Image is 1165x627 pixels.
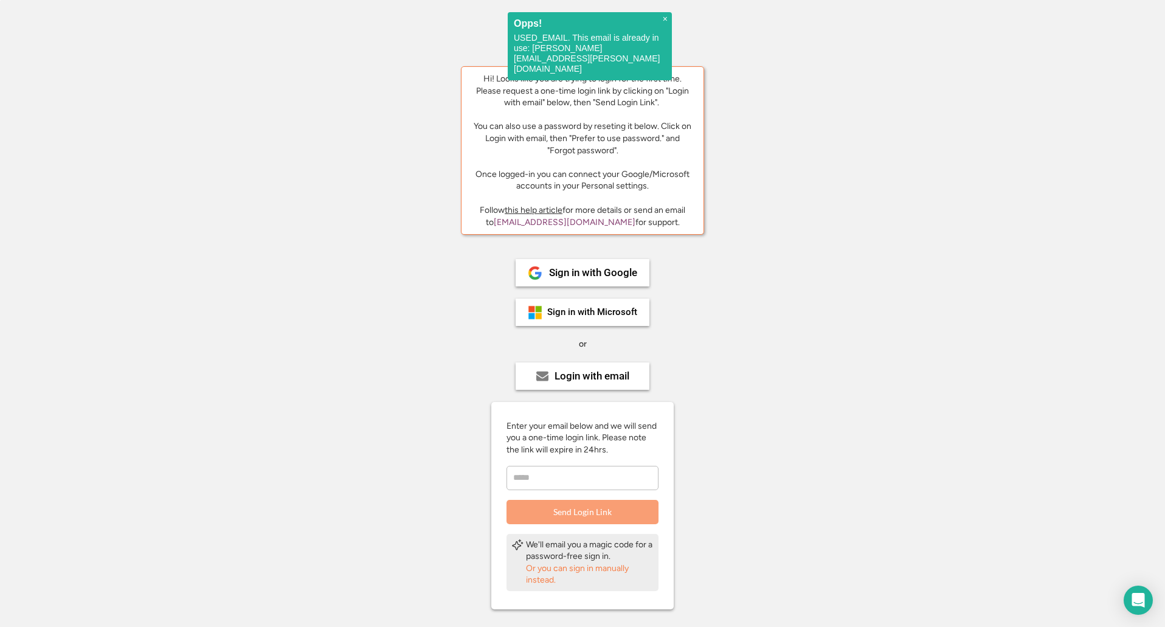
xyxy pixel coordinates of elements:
div: Login with email [555,371,629,381]
div: Hi! Looks like you are trying to login for the first time. Please request a one-time login link b... [471,73,694,192]
div: Follow for more details or send an email to for support. [471,204,694,228]
p: USED_EMAIL. This email is already in use: [PERSON_NAME][EMAIL_ADDRESS][PERSON_NAME][DOMAIN_NAME] [514,33,666,74]
div: Enter your email below and we will send you a one-time login link. Please note the link will expi... [506,420,659,456]
h2: Opps! [514,18,666,29]
img: 1024px-Google__G__Logo.svg.png [528,266,542,280]
div: Open Intercom Messenger [1124,586,1153,615]
div: or [579,338,587,350]
div: Sign in with Microsoft [547,308,637,317]
span: × [663,14,668,24]
div: Or you can sign in manually instead. [526,563,654,586]
div: Sign in with Google [549,268,637,278]
a: this help article [505,205,562,215]
div: We'll email you a magic code for a password-free sign in. [526,539,654,563]
a: [EMAIL_ADDRESS][DOMAIN_NAME] [494,217,635,227]
img: ms-symbollockup_mssymbol_19.png [528,305,542,320]
button: Send Login Link [506,500,659,524]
